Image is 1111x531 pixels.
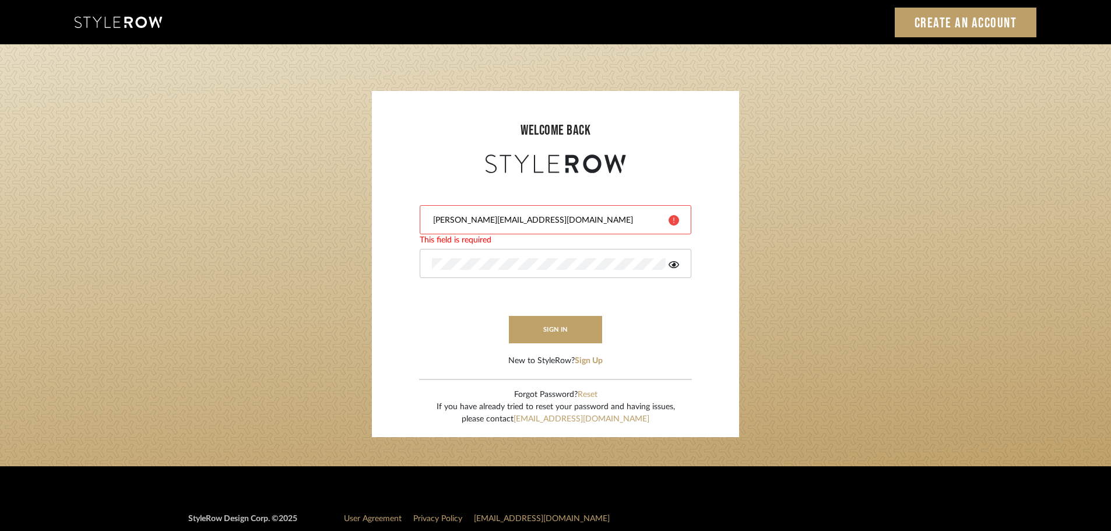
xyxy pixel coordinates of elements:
div: New to StyleRow? [508,355,603,367]
div: If you have already tried to reset your password and having issues, please contact [437,401,675,425]
a: [EMAIL_ADDRESS][DOMAIN_NAME] [514,415,649,423]
a: User Agreement [344,515,402,523]
a: Create an Account [895,8,1037,37]
div: welcome back [384,120,727,141]
a: [EMAIL_ADDRESS][DOMAIN_NAME] [474,515,610,523]
div: This field is required [420,234,691,247]
input: Email Address [432,214,660,226]
button: Reset [578,389,597,401]
button: Sign Up [575,355,603,367]
button: sign in [509,316,602,343]
a: Privacy Policy [413,515,462,523]
div: Forgot Password? [437,389,675,401]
